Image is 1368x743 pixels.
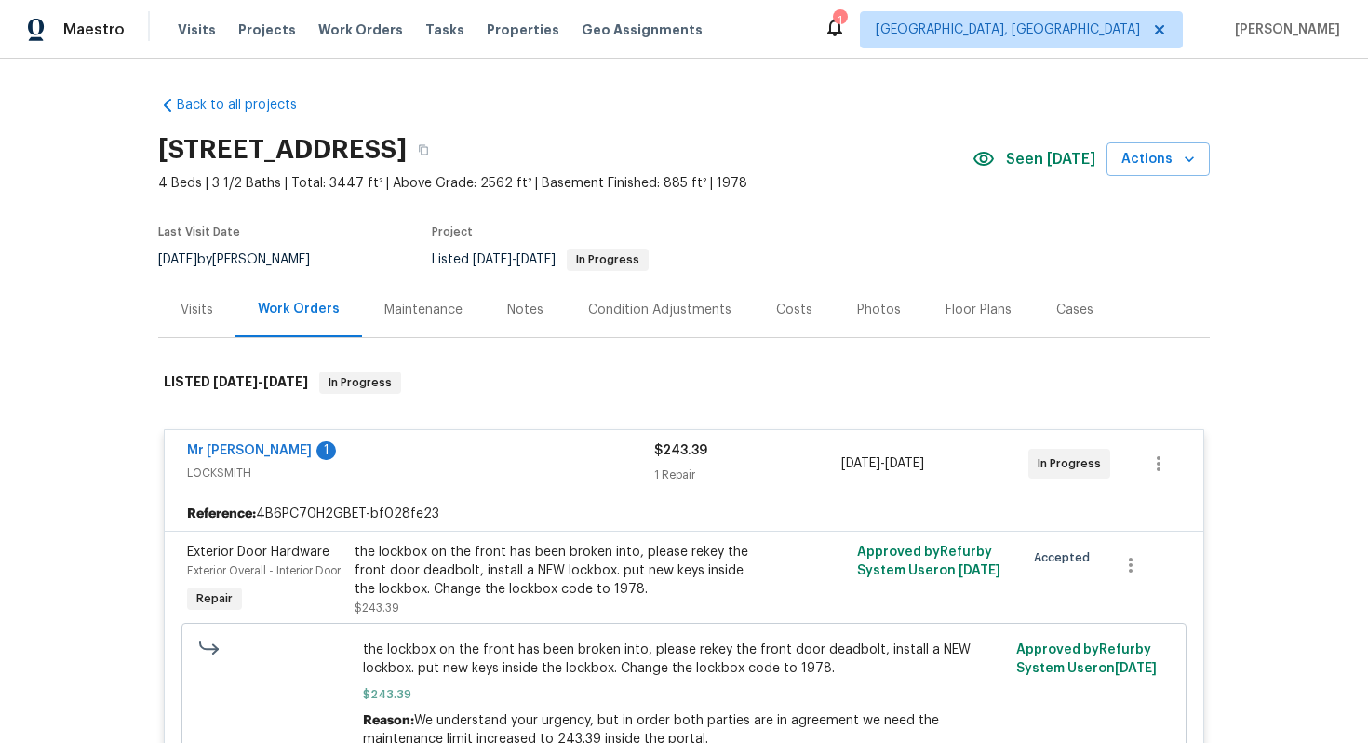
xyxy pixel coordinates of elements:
[473,253,556,266] span: -
[776,301,812,319] div: Costs
[876,20,1140,39] span: [GEOGRAPHIC_DATA], [GEOGRAPHIC_DATA]
[841,454,924,473] span: -
[164,371,308,394] h6: LISTED
[885,457,924,470] span: [DATE]
[316,441,336,460] div: 1
[213,375,258,388] span: [DATE]
[238,20,296,39] span: Projects
[407,133,440,167] button: Copy Address
[1115,662,1157,675] span: [DATE]
[516,253,556,266] span: [DATE]
[363,641,1006,678] span: the lockbox on the front has been broken into, please rekey the front door deadbolt, install a NE...
[187,464,654,482] span: LOCKSMITH
[857,546,1000,577] span: Approved by Refurby System User on
[258,300,340,318] div: Work Orders
[363,685,1006,704] span: $243.39
[959,564,1000,577] span: [DATE]
[181,301,213,319] div: Visits
[158,226,240,237] span: Last Visit Date
[432,253,649,266] span: Listed
[1056,301,1093,319] div: Cases
[355,543,762,599] div: the lockbox on the front has been broken into, please rekey the front door deadbolt, install a NE...
[432,226,473,237] span: Project
[355,602,399,614] span: $243.39
[841,457,880,470] span: [DATE]
[165,497,1203,531] div: 4B6PC70H2GBET-bf028fe23
[946,301,1012,319] div: Floor Plans
[187,546,329,559] span: Exterior Door Hardware
[582,20,703,39] span: Geo Assignments
[384,301,463,319] div: Maintenance
[1006,150,1095,169] span: Seen [DATE]
[158,249,332,271] div: by [PERSON_NAME]
[569,254,647,265] span: In Progress
[654,466,841,484] div: 1 Repair
[1016,643,1157,675] span: Approved by Refurby System User on
[833,11,846,30] div: 1
[189,589,240,608] span: Repair
[178,20,216,39] span: Visits
[263,375,308,388] span: [DATE]
[318,20,403,39] span: Work Orders
[507,301,543,319] div: Notes
[1106,142,1210,177] button: Actions
[473,253,512,266] span: [DATE]
[363,714,414,727] span: Reason:
[588,301,731,319] div: Condition Adjustments
[321,373,399,392] span: In Progress
[158,253,197,266] span: [DATE]
[1227,20,1340,39] span: [PERSON_NAME]
[425,23,464,36] span: Tasks
[187,565,341,576] span: Exterior Overall - Interior Door
[654,444,707,457] span: $243.39
[158,141,407,159] h2: [STREET_ADDRESS]
[1034,548,1097,567] span: Accepted
[857,301,901,319] div: Photos
[213,375,308,388] span: -
[1121,148,1195,171] span: Actions
[158,96,337,115] a: Back to all projects
[1038,454,1108,473] span: In Progress
[187,505,256,523] b: Reference:
[63,20,125,39] span: Maestro
[158,174,972,193] span: 4 Beds | 3 1/2 Baths | Total: 3447 ft² | Above Grade: 2562 ft² | Basement Finished: 885 ft² | 1978
[187,444,312,457] a: Mr [PERSON_NAME]
[158,353,1210,412] div: LISTED [DATE]-[DATE]In Progress
[487,20,559,39] span: Properties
